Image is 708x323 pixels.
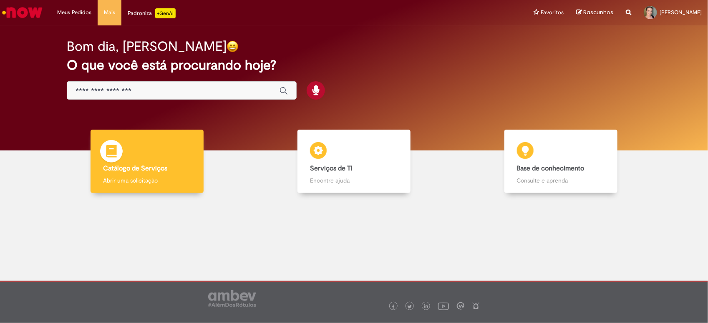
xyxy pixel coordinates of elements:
h2: Bom dia, [PERSON_NAME] [67,39,227,54]
a: Catálogo de Serviços Abrir uma solicitação [44,130,251,193]
b: Serviços de TI [310,164,353,173]
p: Consulte e aprenda [517,176,605,185]
img: happy-face.png [227,40,239,53]
img: logo_footer_facebook.png [391,305,396,309]
img: logo_footer_twitter.png [408,305,412,309]
span: Favoritos [541,8,564,17]
span: Mais [104,8,115,17]
a: Base de conhecimento Consulte e aprenda [457,130,664,193]
b: Base de conhecimento [517,164,585,173]
h2: O que você está procurando hoje? [67,58,641,73]
span: Meus Pedidos [57,8,91,17]
a: Rascunhos [576,9,613,17]
p: Abrir uma solicitação [103,176,191,185]
img: logo_footer_naosei.png [472,302,480,310]
img: logo_footer_ambev_rotulo_gray.png [208,290,256,307]
a: Serviços de TI Encontre ajuda [251,130,458,193]
img: logo_footer_workplace.png [457,302,464,310]
span: Rascunhos [583,8,613,16]
p: +GenAi [155,8,176,18]
img: ServiceNow [1,4,44,21]
p: Encontre ajuda [310,176,398,185]
b: Catálogo de Serviços [103,164,167,173]
img: logo_footer_youtube.png [438,300,449,311]
span: [PERSON_NAME] [660,9,702,16]
img: logo_footer_linkedin.png [424,304,428,309]
font: Padroniza [128,9,152,18]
